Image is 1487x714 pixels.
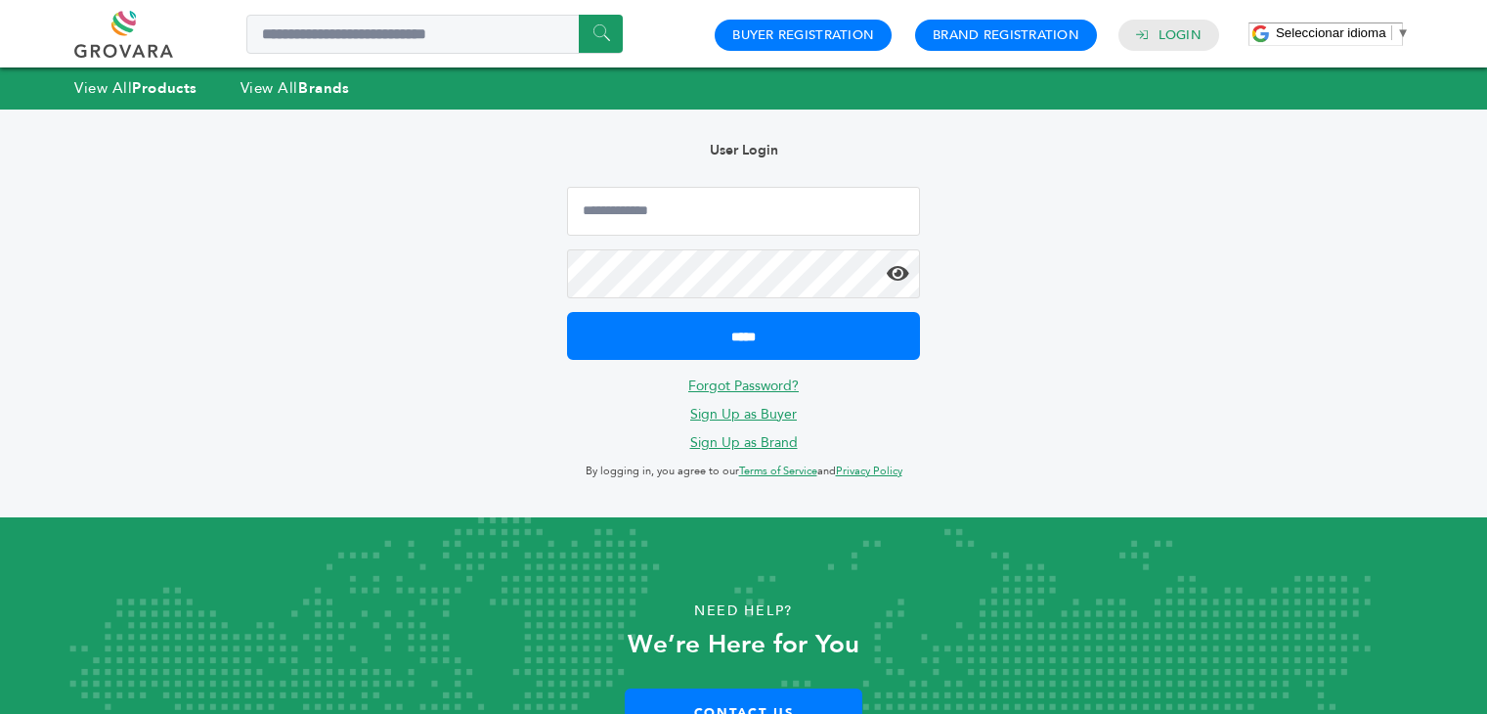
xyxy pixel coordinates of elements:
input: Email Address [567,187,919,236]
a: Buyer Registration [732,26,874,44]
a: Seleccionar idioma​ [1276,25,1410,40]
a: Forgot Password? [688,377,799,395]
b: User Login [710,141,778,159]
span: ▼ [1397,25,1410,40]
span: ​ [1391,25,1392,40]
span: Seleccionar idioma [1276,25,1386,40]
a: Terms of Service [739,464,817,478]
p: By logging in, you agree to our and [567,460,919,483]
input: Search a product or brand... [246,15,623,54]
a: Login [1159,26,1202,44]
a: Sign Up as Brand [690,433,798,452]
input: Password [567,249,919,298]
a: View AllBrands [241,78,350,98]
a: Sign Up as Buyer [690,405,797,424]
p: Need Help? [74,597,1413,626]
strong: Brands [298,78,349,98]
a: Brand Registration [933,26,1079,44]
strong: Products [132,78,197,98]
a: View AllProducts [74,78,197,98]
strong: We’re Here for You [628,627,859,662]
a: Privacy Policy [836,464,902,478]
